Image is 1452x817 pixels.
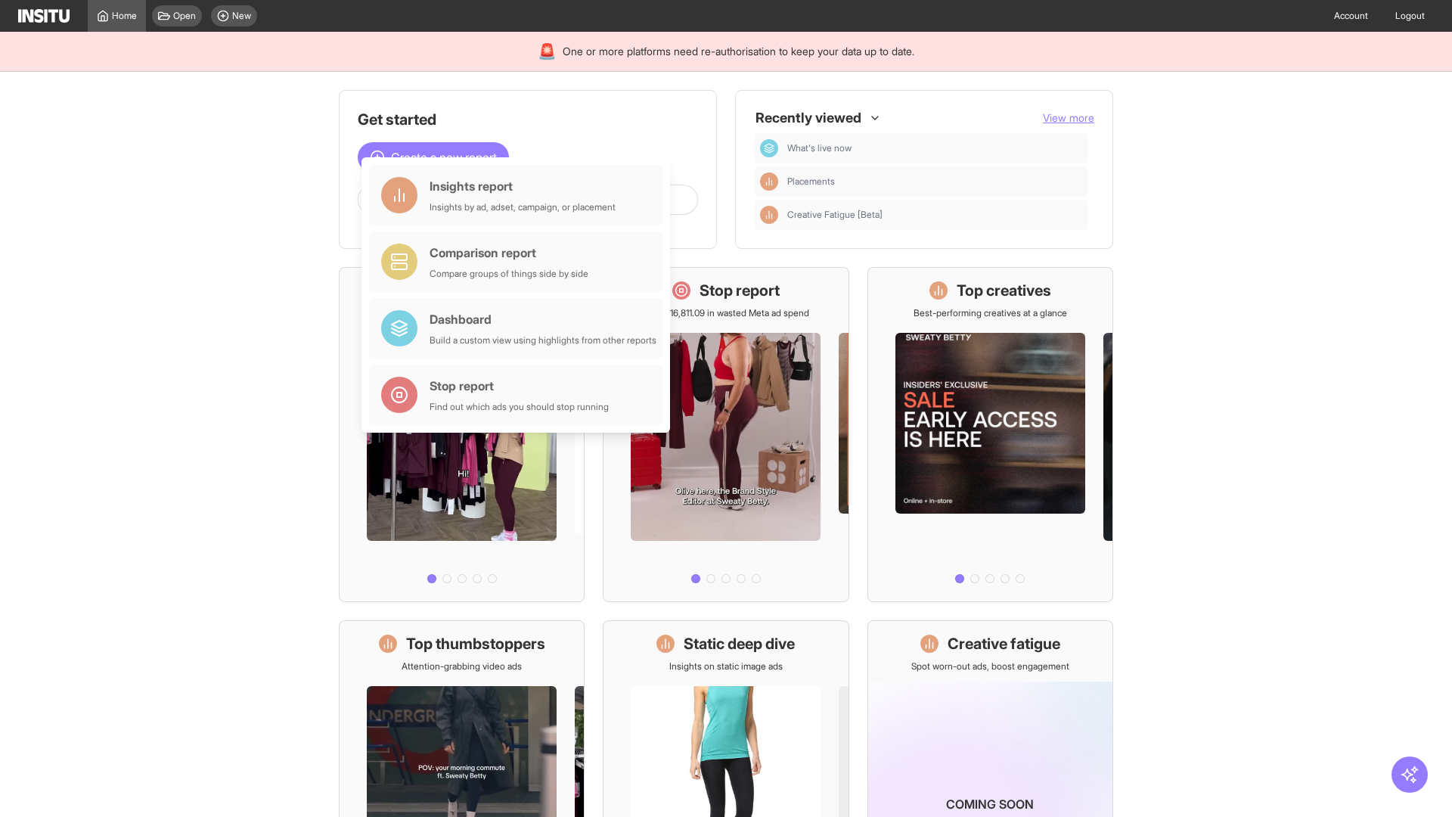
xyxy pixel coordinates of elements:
a: Top creativesBest-performing creatives at a glance [867,267,1113,602]
a: What's live nowSee all active ads instantly [339,267,585,602]
span: Creative Fatigue [Beta] [787,209,883,221]
h1: Top creatives [957,280,1051,301]
span: Open [173,10,196,22]
span: Home [112,10,137,22]
button: View more [1043,110,1094,126]
div: Dashboard [760,139,778,157]
a: Stop reportSave £16,811.09 in wasted Meta ad spend [603,267,849,602]
button: Create a new report [358,142,509,172]
span: Creative Fatigue [Beta] [787,209,1082,221]
div: Insights report [430,177,616,195]
img: Logo [18,9,70,23]
p: Save £16,811.09 in wasted Meta ad spend [643,307,809,319]
div: 🚨 [538,41,557,62]
div: Insights by ad, adset, campaign, or placement [430,201,616,213]
div: Insights [760,172,778,191]
span: What's live now [787,142,852,154]
div: Insights [760,206,778,224]
h1: Top thumbstoppers [406,633,545,654]
p: Insights on static image ads [669,660,783,673]
span: Create a new report [391,148,497,166]
div: Find out which ads you should stop running [430,401,609,413]
div: Compare groups of things side by side [430,268,588,280]
p: Best-performing creatives at a glance [914,307,1067,319]
h1: Get started [358,109,698,130]
div: Build a custom view using highlights from other reports [430,334,656,346]
span: New [232,10,251,22]
span: What's live now [787,142,1082,154]
h1: Stop report [700,280,780,301]
div: Dashboard [430,310,656,328]
span: View more [1043,111,1094,124]
span: Placements [787,176,1082,188]
div: Comparison report [430,244,588,262]
h1: Static deep dive [684,633,795,654]
div: Stop report [430,377,609,395]
span: One or more platforms need re-authorisation to keep your data up to date. [563,44,914,59]
p: Attention-grabbing video ads [402,660,522,673]
span: Placements [787,176,835,188]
